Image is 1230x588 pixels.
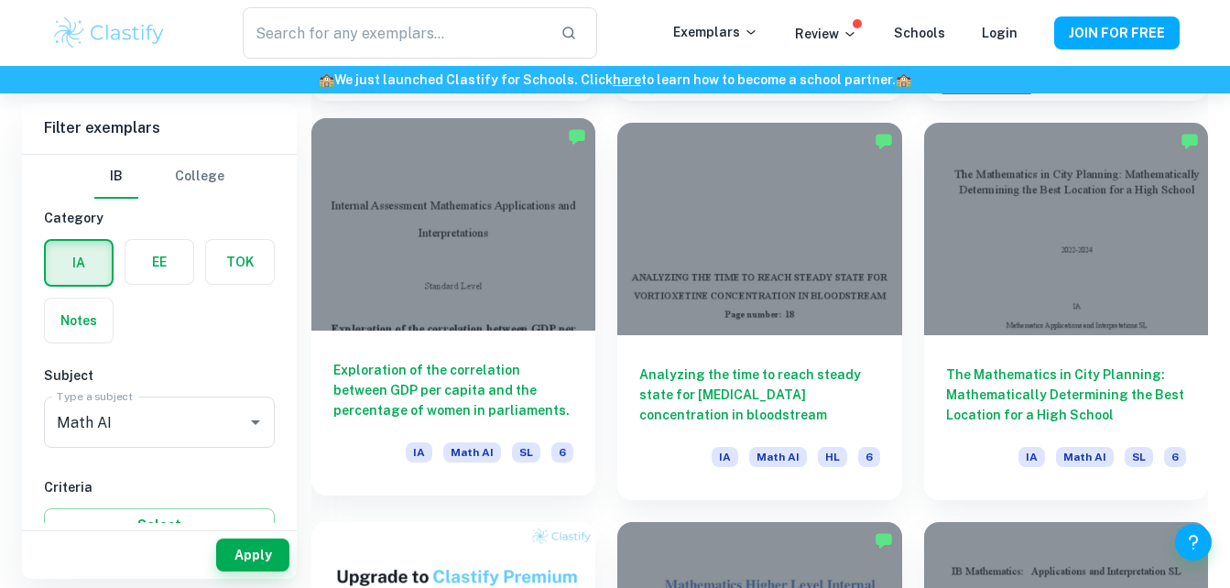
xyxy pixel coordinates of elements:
[673,22,758,42] p: Exemplars
[858,447,880,467] span: 6
[1175,524,1212,561] button: Help and Feedback
[712,447,738,467] span: IA
[1164,447,1186,467] span: 6
[319,72,334,87] span: 🏫
[875,531,893,550] img: Marked
[216,539,289,572] button: Apply
[51,15,168,51] img: Clastify logo
[613,72,641,87] a: here
[44,365,275,386] h6: Subject
[1018,447,1045,467] span: IA
[44,477,275,497] h6: Criteria
[243,409,268,435] button: Open
[982,26,1018,40] a: Login
[1054,16,1180,49] button: JOIN FOR FREE
[551,442,573,463] span: 6
[4,70,1226,90] h6: We just launched Clastify for Schools. Click to learn how to become a school partner.
[125,240,193,284] button: EE
[1125,447,1153,467] span: SL
[22,103,297,154] h6: Filter exemplars
[617,123,901,501] a: Analyzing the time to reach steady state for [MEDICAL_DATA] concentration in bloodstreamIAMath AIHL6
[639,365,879,425] h6: Analyzing the time to reach steady state for [MEDICAL_DATA] concentration in bloodstream
[443,442,501,463] span: Math AI
[749,447,807,467] span: Math AI
[924,123,1208,501] a: The Mathematics in City Planning: Mathematically Determining the Best Location for a High SchoolI...
[46,241,112,285] button: IA
[311,123,595,501] a: Exploration of the correlation between GDP per capita and the percentage of women in parliaments....
[568,127,586,146] img: Marked
[406,442,432,463] span: IA
[206,240,274,284] button: TOK
[795,24,857,44] p: Review
[333,360,573,420] h6: Exploration of the correlation between GDP per capita and the percentage of women in parliaments.
[894,26,945,40] a: Schools
[1056,447,1114,467] span: Math AI
[94,155,224,199] div: Filter type choice
[896,72,911,87] span: 🏫
[94,155,138,199] button: IB
[44,508,275,541] button: Select
[512,442,540,463] span: SL
[946,365,1186,425] h6: The Mathematics in City Planning: Mathematically Determining the Best Location for a High School
[45,299,113,343] button: Notes
[818,447,847,467] span: HL
[175,155,224,199] button: College
[875,132,893,150] img: Marked
[243,7,545,59] input: Search for any exemplars...
[44,208,275,228] h6: Category
[57,388,133,404] label: Type a subject
[1181,132,1199,150] img: Marked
